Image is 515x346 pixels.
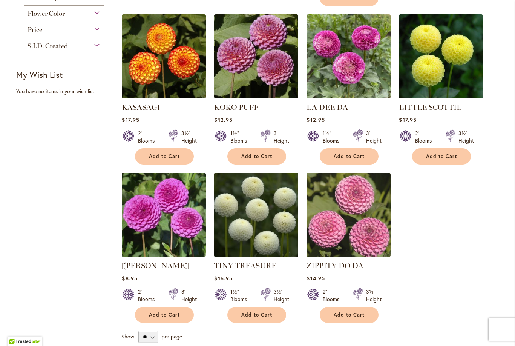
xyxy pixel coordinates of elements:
[320,148,379,165] button: Add to Cart
[307,261,363,270] a: ZIPPITY DO DA
[227,307,286,323] button: Add to Cart
[399,93,483,100] a: LITTLE SCOTTIE
[214,261,276,270] a: TINY TREASURE
[149,312,180,318] span: Add to Cart
[307,173,391,257] img: ZIPPITY DO DA
[320,307,379,323] button: Add to Cart
[399,103,461,112] a: LITTLE SCOTTIE
[138,129,159,145] div: 2" Blooms
[412,148,471,165] button: Add to Cart
[162,333,182,340] span: per page
[366,129,382,145] div: 3' Height
[274,288,289,303] div: 3½' Height
[274,129,289,145] div: 3' Height
[122,14,206,98] img: KASASAGI
[323,129,344,145] div: 1½" Blooms
[121,333,134,340] span: Show
[135,307,194,323] button: Add to Cart
[149,153,180,160] span: Add to Cart
[28,42,68,50] span: S.I.D. Created
[214,116,232,123] span: $12.95
[399,116,416,123] span: $17.95
[214,251,298,258] a: TINY TREASURE
[122,93,206,100] a: KASASAGI
[28,26,42,34] span: Price
[230,129,251,145] div: 1½" Blooms
[28,9,65,18] span: Flower Color
[214,93,298,100] a: KOKO PUFF
[214,103,258,112] a: KOKO PUFF
[307,103,348,112] a: LA DEE DA
[214,275,232,282] span: $16.95
[122,275,137,282] span: $8.95
[227,148,286,165] button: Add to Cart
[366,288,382,303] div: 3½' Height
[16,88,117,95] div: You have no items in your wish list.
[122,103,160,112] a: KASASAGI
[399,14,483,98] img: LITTLE SCOTTIE
[426,153,457,160] span: Add to Cart
[458,129,474,145] div: 3½' Height
[122,173,206,257] img: MARY MUNNS
[122,251,206,258] a: MARY MUNNS
[16,69,63,80] strong: My Wish List
[307,116,325,123] span: $12.95
[6,319,27,340] iframe: Launch Accessibility Center
[415,129,436,145] div: 2" Blooms
[307,14,391,98] img: La Dee Da
[334,312,365,318] span: Add to Cart
[241,312,272,318] span: Add to Cart
[181,288,197,303] div: 3' Height
[214,14,298,98] img: KOKO PUFF
[334,153,365,160] span: Add to Cart
[138,288,159,303] div: 2" Blooms
[307,251,391,258] a: ZIPPITY DO DA
[122,261,189,270] a: [PERSON_NAME]
[307,93,391,100] a: La Dee Da
[307,275,325,282] span: $14.95
[135,148,194,165] button: Add to Cart
[323,288,344,303] div: 2" Blooms
[212,171,300,259] img: TINY TREASURE
[122,116,139,123] span: $17.95
[230,288,251,303] div: 1½" Blooms
[241,153,272,160] span: Add to Cart
[181,129,197,145] div: 3½' Height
